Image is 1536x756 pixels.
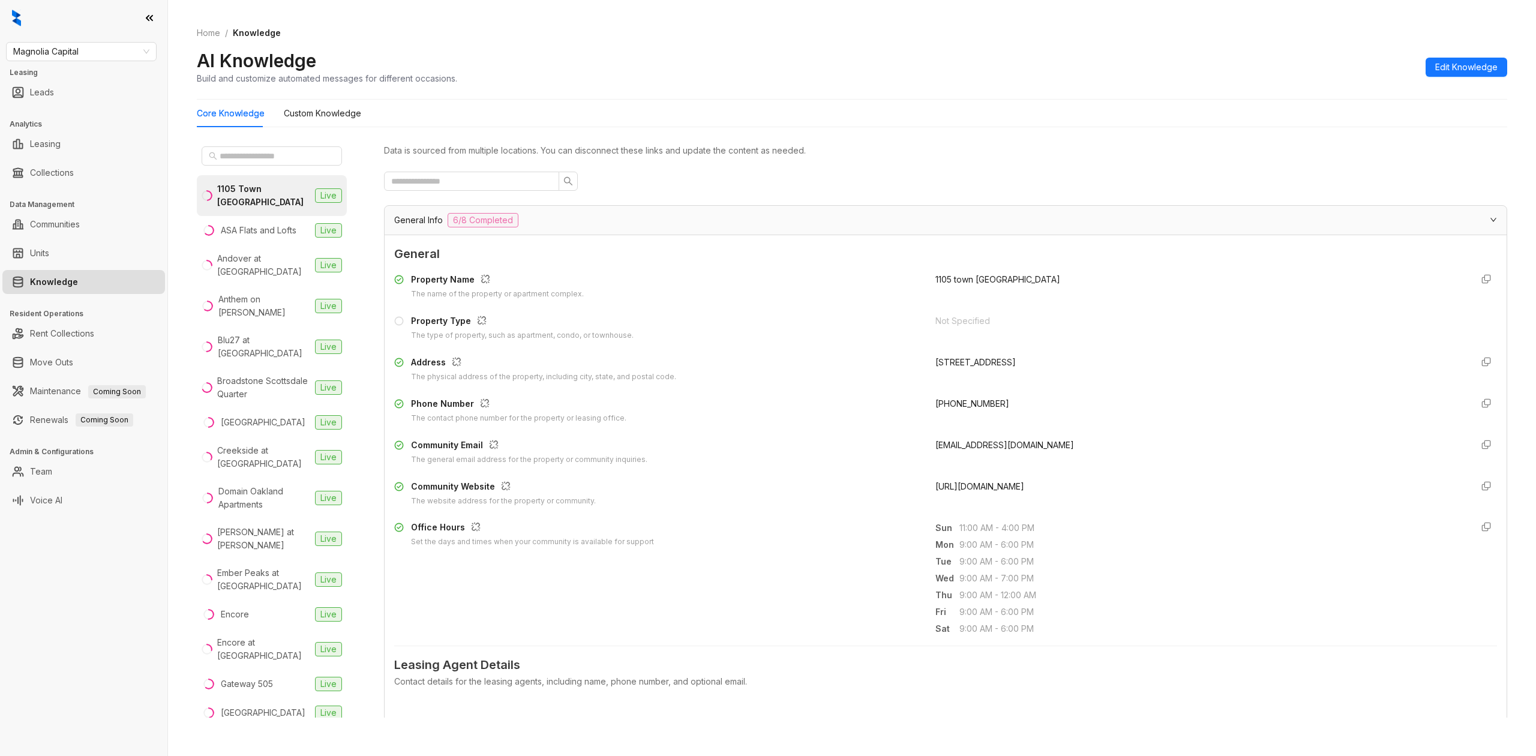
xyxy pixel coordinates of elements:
[76,413,133,427] span: Coming Soon
[30,460,52,484] a: Team
[194,26,223,40] a: Home
[217,182,310,209] div: 1105 Town [GEOGRAPHIC_DATA]
[30,161,74,185] a: Collections
[217,526,310,552] div: [PERSON_NAME] at [PERSON_NAME]
[959,589,1462,602] span: 9:00 AM - 12:00 AM
[1490,216,1497,223] span: expanded
[563,176,573,186] span: search
[2,270,165,294] li: Knowledge
[30,408,133,432] a: RenewalsComing Soon
[315,491,342,505] span: Live
[394,214,443,227] span: General Info
[315,223,342,238] span: Live
[2,212,165,236] li: Communities
[217,566,310,593] div: Ember Peaks at [GEOGRAPHIC_DATA]
[197,49,316,72] h2: AI Knowledge
[411,330,634,341] div: The type of property, such as apartment, condo, or townhouse.
[221,706,305,719] div: [GEOGRAPHIC_DATA]
[221,416,305,429] div: [GEOGRAPHIC_DATA]
[959,538,1462,551] span: 9:00 AM - 6:00 PM
[30,270,78,294] a: Knowledge
[10,67,167,78] h3: Leasing
[315,450,342,464] span: Live
[411,496,596,507] div: The website address for the property or community.
[2,460,165,484] li: Team
[935,314,1462,328] div: Not Specified
[30,132,61,156] a: Leasing
[1426,58,1507,77] button: Edit Knowledge
[411,480,596,496] div: Community Website
[315,340,342,354] span: Live
[411,521,654,536] div: Office Hours
[959,605,1462,619] span: 9:00 AM - 6:00 PM
[10,119,167,130] h3: Analytics
[959,521,1462,535] span: 11:00 AM - 4:00 PM
[30,212,80,236] a: Communities
[935,398,1009,409] span: [PHONE_NUMBER]
[935,555,959,568] span: Tue
[411,314,634,330] div: Property Type
[935,521,959,535] span: Sun
[935,356,1462,369] div: [STREET_ADDRESS]
[221,677,273,691] div: Gateway 505
[315,415,342,430] span: Live
[385,206,1507,235] div: General Info6/8 Completed
[2,408,165,432] li: Renewals
[2,241,165,265] li: Units
[394,675,1497,688] div: Contact details for the leasing agents, including name, phone number, and optional email.
[315,607,342,622] span: Live
[30,322,94,346] a: Rent Collections
[411,454,647,466] div: The general email address for the property or community inquiries.
[411,397,626,413] div: Phone Number
[10,308,167,319] h3: Resident Operations
[10,199,167,210] h3: Data Management
[2,379,165,403] li: Maintenance
[197,72,457,85] div: Build and customize automated messages for different occasions.
[233,28,281,38] span: Knowledge
[217,636,310,662] div: Encore at [GEOGRAPHIC_DATA]
[209,152,217,160] span: search
[315,706,342,720] span: Live
[384,144,1507,157] div: Data is sourced from multiple locations. You can disconnect these links and update the content as...
[315,677,342,691] span: Live
[315,642,342,656] span: Live
[935,440,1074,450] span: [EMAIL_ADDRESS][DOMAIN_NAME]
[197,107,265,120] div: Core Knowledge
[30,350,73,374] a: Move Outs
[315,380,342,395] span: Live
[315,299,342,313] span: Live
[221,608,249,621] div: Encore
[935,622,959,635] span: Sat
[394,245,1497,263] span: General
[10,446,167,457] h3: Admin & Configurations
[959,622,1462,635] span: 9:00 AM - 6:00 PM
[935,605,959,619] span: Fri
[1435,61,1498,74] span: Edit Knowledge
[935,538,959,551] span: Mon
[225,26,228,40] li: /
[2,350,165,374] li: Move Outs
[935,274,1060,284] span: 1105 town [GEOGRAPHIC_DATA]
[411,356,676,371] div: Address
[88,385,146,398] span: Coming Soon
[217,374,310,401] div: Broadstone Scottsdale Quarter
[315,572,342,587] span: Live
[30,488,62,512] a: Voice AI
[394,656,1497,674] span: Leasing Agent Details
[2,161,165,185] li: Collections
[218,485,310,511] div: Domain Oakland Apartments
[221,224,296,237] div: ASA Flats and Lofts
[411,273,584,289] div: Property Name
[2,322,165,346] li: Rent Collections
[12,10,21,26] img: logo
[448,213,518,227] span: 6/8 Completed
[959,555,1462,568] span: 9:00 AM - 6:00 PM
[411,439,647,454] div: Community Email
[2,80,165,104] li: Leads
[30,80,54,104] a: Leads
[935,589,959,602] span: Thu
[217,444,310,470] div: Creekside at [GEOGRAPHIC_DATA]
[315,258,342,272] span: Live
[218,334,310,360] div: Blu27 at [GEOGRAPHIC_DATA]
[411,413,626,424] div: The contact phone number for the property or leasing office.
